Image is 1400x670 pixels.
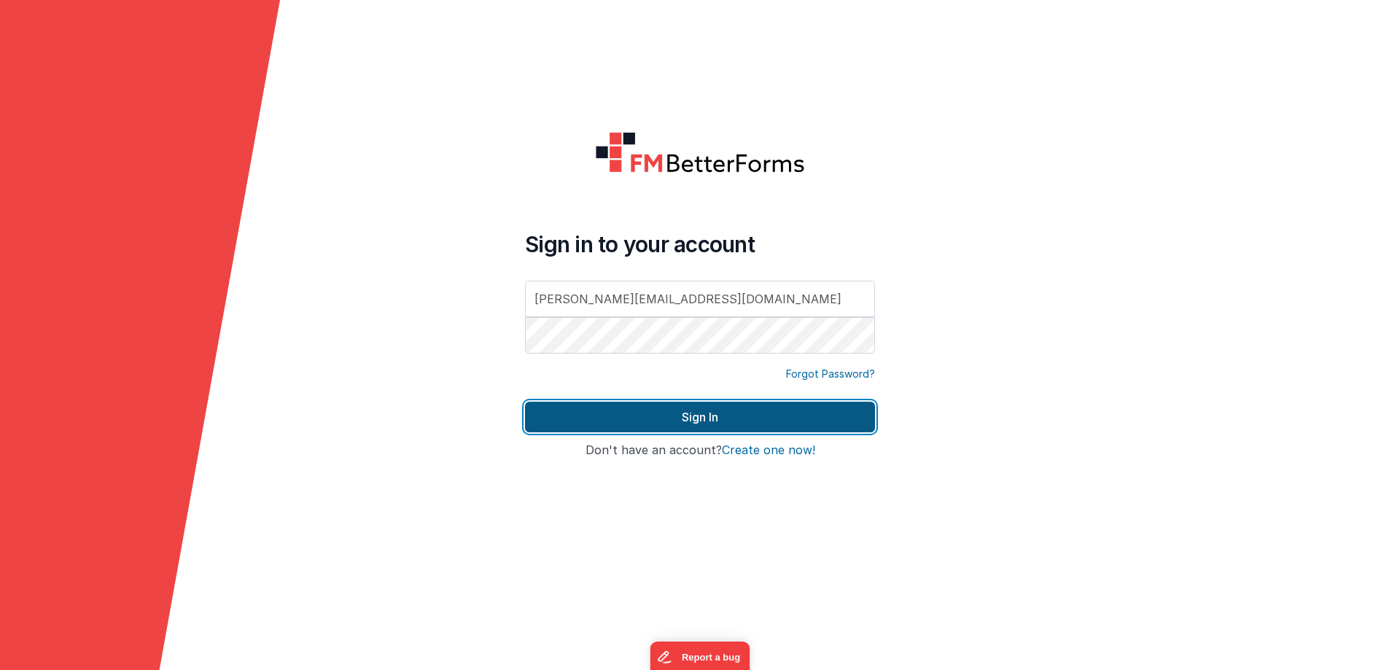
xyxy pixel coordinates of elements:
input: Email Address [525,281,875,317]
button: Create one now! [722,444,815,457]
a: Forgot Password? [786,367,875,381]
h4: Don't have an account? [525,444,875,457]
button: Sign In [525,402,875,432]
h4: Sign in to your account [525,231,875,257]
